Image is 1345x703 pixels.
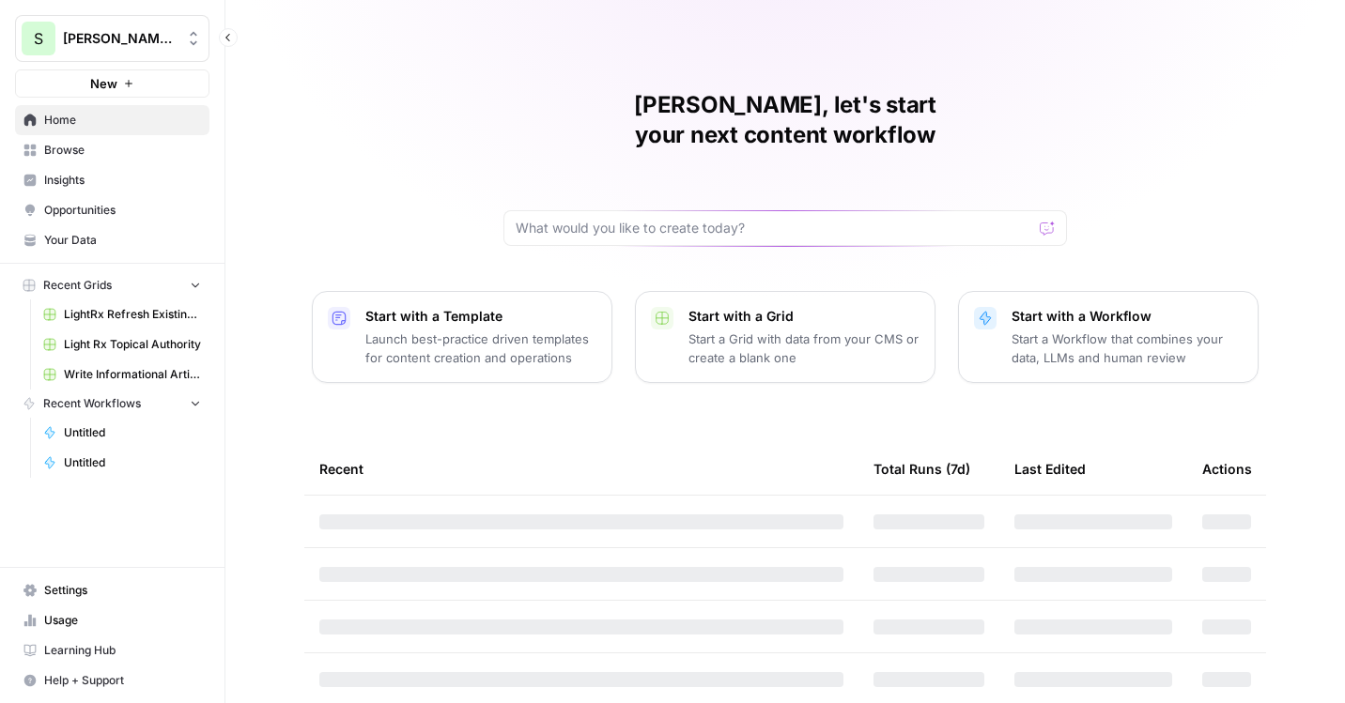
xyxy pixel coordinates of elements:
span: [PERSON_NAME] Demo [63,29,177,48]
h1: [PERSON_NAME], let's start your next content workflow [503,90,1067,150]
span: Settings [44,582,201,599]
button: Start with a GridStart a Grid with data from your CMS or create a blank one [635,291,935,383]
a: Learning Hub [15,635,209,665]
span: Browse [44,142,201,159]
span: Recent Grids [43,277,112,294]
div: Actions [1202,443,1252,495]
button: Start with a WorkflowStart a Workflow that combines your data, LLMs and human review [958,291,1259,383]
a: Browse [15,135,209,165]
span: Light Rx Topical Authority [64,336,201,353]
p: Start with a Workflow [1012,307,1243,326]
div: Last Edited [1014,443,1086,495]
a: Write Informational Article (2) [35,359,209,390]
span: Opportunities [44,202,201,219]
span: Help + Support [44,672,201,689]
span: Home [44,112,201,129]
div: Recent [319,443,843,495]
span: Untitled [64,424,201,441]
button: Workspace: Shanil Demo [15,15,209,62]
a: LightRx Refresh Existing Content [35,299,209,329]
input: What would you like to create today? [516,219,1032,237]
p: Start a Grid with data from your CMS or create a blank one [688,329,920,367]
a: Untitled [35,448,209,478]
span: Write Informational Article (2) [64,366,201,383]
div: Total Runs (7d) [873,443,970,495]
button: New [15,69,209,98]
a: Settings [15,575,209,605]
a: Opportunities [15,195,209,225]
span: Insights [44,172,201,189]
a: Usage [15,605,209,635]
button: Recent Grids [15,271,209,299]
a: Home [15,105,209,135]
p: Launch best-practice driven templates for content creation and operations [365,329,596,367]
p: Start with a Grid [688,307,920,326]
span: S [34,27,43,50]
a: Untitled [35,418,209,448]
a: Light Rx Topical Authority [35,329,209,359]
span: Learning Hub [44,642,201,659]
span: Untitled [64,454,201,471]
p: Start with a Template [365,307,596,326]
button: Help + Support [15,665,209,695]
button: Start with a TemplateLaunch best-practice driven templates for content creation and operations [312,291,612,383]
button: Recent Workflows [15,390,209,418]
span: Recent Workflows [43,395,141,412]
p: Start a Workflow that combines your data, LLMs and human review [1012,329,1243,367]
a: Your Data [15,225,209,255]
span: Usage [44,612,201,629]
span: Your Data [44,232,201,249]
a: Insights [15,165,209,195]
span: New [90,74,117,93]
span: LightRx Refresh Existing Content [64,306,201,323]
